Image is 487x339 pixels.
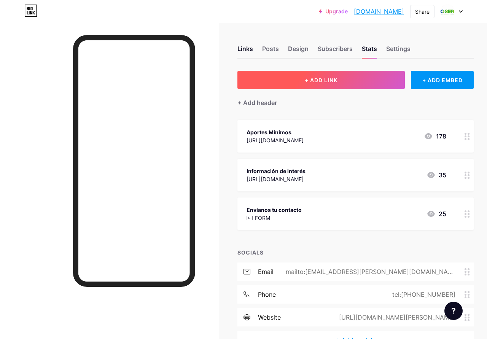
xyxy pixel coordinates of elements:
div: [URL][DOMAIN_NAME][PERSON_NAME] [327,313,465,322]
div: Subscribers [318,44,353,58]
div: Stats [362,44,377,58]
button: + ADD LINK [237,71,405,89]
div: tel:[PHONE_NUMBER] [380,290,465,299]
div: phone [258,290,276,299]
span: + ADD LINK [305,77,337,83]
a: [DOMAIN_NAME] [354,7,404,16]
div: 178 [424,132,446,141]
div: Share [415,8,430,16]
div: + Add header [237,98,277,107]
div: Design [288,44,309,58]
img: divaportesiosper [440,4,455,19]
p: FORM [255,214,270,222]
div: Envíanos tu contacto [247,206,302,214]
div: Settings [386,44,411,58]
a: Upgrade [319,8,348,14]
div: mailto:[EMAIL_ADDRESS][PERSON_NAME][DOMAIN_NAME] [274,267,465,276]
div: 25 [427,209,446,218]
div: Links [237,44,253,58]
div: [URL][DOMAIN_NAME] [247,175,306,183]
div: [URL][DOMAIN_NAME] [247,136,304,144]
div: Información de interés [247,167,306,175]
div: Posts [262,44,279,58]
div: Aportes Minimos [247,128,304,136]
div: SOCIALS [237,248,474,256]
div: email [258,267,274,276]
div: + ADD EMBED [411,71,474,89]
div: 35 [427,170,446,180]
div: website [258,313,281,322]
